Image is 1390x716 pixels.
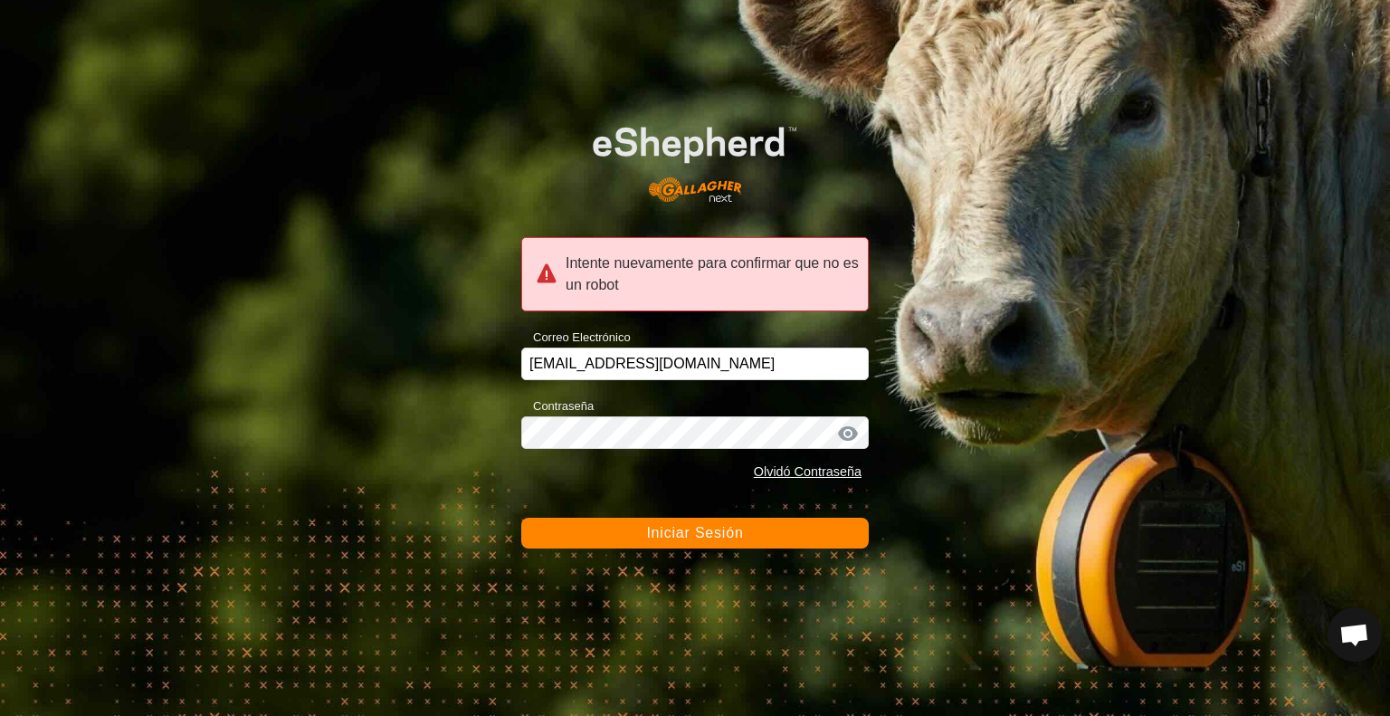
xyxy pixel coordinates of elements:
div: Intente nuevamente para confirmar que no es un robot [521,237,869,311]
input: Correo Electrónico [521,348,869,380]
a: Olvidó Contraseña [754,464,862,479]
label: Correo Electrónico [521,329,631,347]
label: Contraseña [521,397,594,415]
button: Iniciar Sesión [521,518,869,549]
span: Iniciar Sesión [646,525,743,540]
img: Logo de eShepherd [556,98,833,216]
div: Chat abierto [1328,607,1382,662]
